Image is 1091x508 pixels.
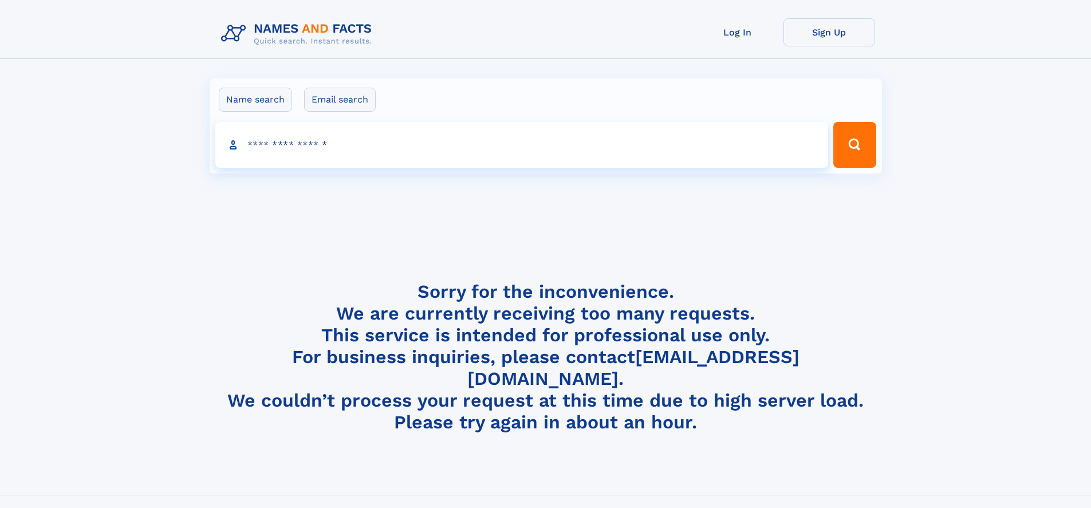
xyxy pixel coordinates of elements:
[692,18,783,46] a: Log In
[304,88,376,112] label: Email search
[215,122,829,168] input: search input
[219,88,292,112] label: Name search
[216,281,875,434] h4: Sorry for the inconvenience. We are currently receiving too many requests. This service is intend...
[783,18,875,46] a: Sign Up
[216,18,381,49] img: Logo Names and Facts
[467,346,799,389] a: [EMAIL_ADDRESS][DOMAIN_NAME]
[833,122,876,168] button: Search Button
